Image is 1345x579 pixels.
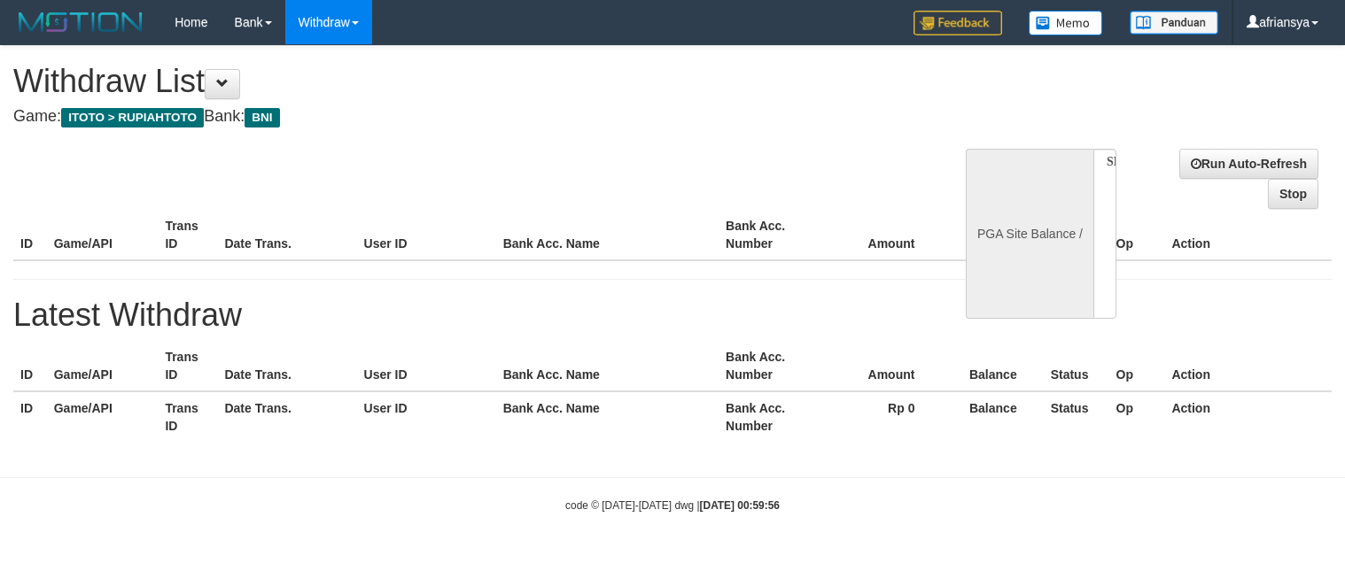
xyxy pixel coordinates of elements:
[719,391,830,442] th: Bank Acc. Number
[13,108,879,126] h4: Game: Bank:
[1044,341,1109,391] th: Status
[357,341,496,391] th: User ID
[966,149,1093,319] div: PGA Site Balance /
[158,391,217,442] th: Trans ID
[13,210,47,260] th: ID
[13,297,1332,333] h1: Latest Withdraw
[61,108,204,127] span: ITOTO > RUPIAHTOTO
[1268,179,1318,209] a: Stop
[13,391,47,442] th: ID
[47,391,159,442] th: Game/API
[217,210,356,260] th: Date Trans.
[830,210,942,260] th: Amount
[1179,149,1318,179] a: Run Auto-Refresh
[217,391,356,442] th: Date Trans.
[565,499,780,512] small: code © [DATE]-[DATE] dwg |
[700,499,780,512] strong: [DATE] 00:59:56
[1164,210,1332,260] th: Action
[357,210,496,260] th: User ID
[1044,391,1109,442] th: Status
[13,341,47,391] th: ID
[941,391,1043,442] th: Balance
[496,210,719,260] th: Bank Acc. Name
[1029,11,1103,35] img: Button%20Memo.svg
[158,341,217,391] th: Trans ID
[719,210,830,260] th: Bank Acc. Number
[1164,341,1332,391] th: Action
[47,341,159,391] th: Game/API
[719,341,830,391] th: Bank Acc. Number
[830,341,942,391] th: Amount
[245,108,279,127] span: BNI
[47,210,159,260] th: Game/API
[941,210,1043,260] th: Balance
[13,9,148,35] img: MOTION_logo.png
[1164,391,1332,442] th: Action
[1130,11,1218,35] img: panduan.png
[158,210,217,260] th: Trans ID
[1109,210,1165,260] th: Op
[357,391,496,442] th: User ID
[496,391,719,442] th: Bank Acc. Name
[217,341,356,391] th: Date Trans.
[941,341,1043,391] th: Balance
[496,341,719,391] th: Bank Acc. Name
[13,64,879,99] h1: Withdraw List
[1109,391,1165,442] th: Op
[914,11,1002,35] img: Feedback.jpg
[1109,341,1165,391] th: Op
[830,391,942,442] th: Rp 0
